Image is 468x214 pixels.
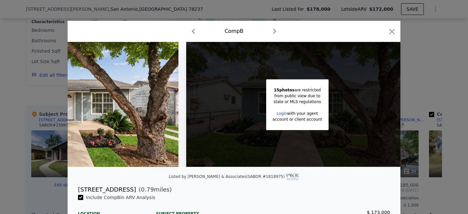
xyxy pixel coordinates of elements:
[273,87,322,93] div: are restricted
[273,99,322,105] div: state or MLS regulations
[225,27,243,35] div: Comp B
[169,174,299,179] div: Listed by [PERSON_NAME] & Associates (SABOR #1818975)
[141,186,154,193] span: 0.79
[286,174,299,180] img: SABOR Logo
[287,111,318,116] span: with your agent
[273,93,322,99] div: from public view due to
[273,116,322,122] div: account or client account
[78,185,136,194] div: [STREET_ADDRESS]
[83,195,158,200] span: Include Comp B in ARV Analysis
[274,88,294,92] span: 15 photos
[136,185,172,194] span: ( miles)
[277,111,287,116] a: Login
